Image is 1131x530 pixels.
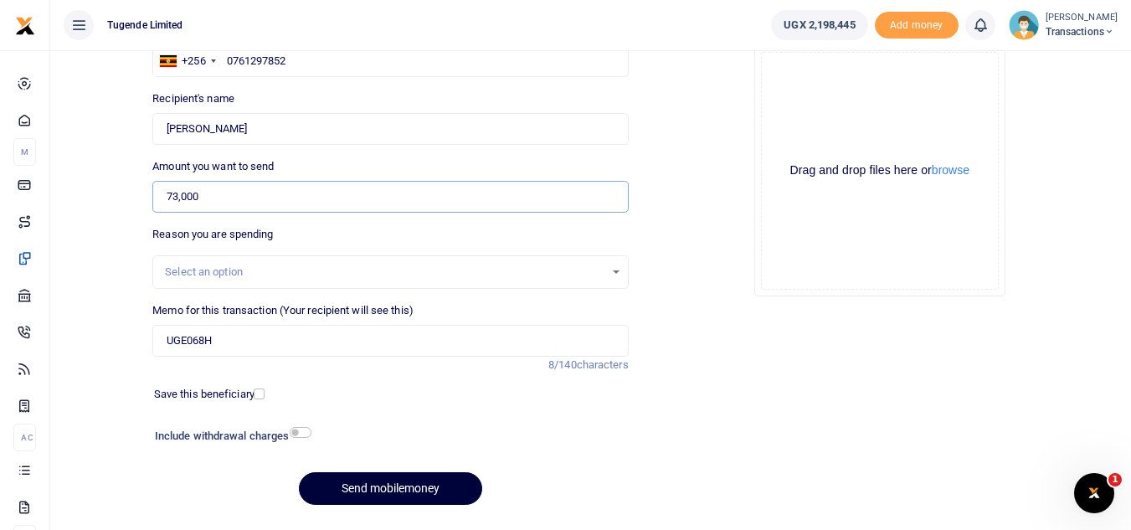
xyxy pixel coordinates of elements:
[875,12,959,39] span: Add money
[1009,10,1118,40] a: profile-user [PERSON_NAME] Transactions
[152,302,414,319] label: Memo for this transaction (Your recipient will see this)
[165,264,604,280] div: Select an option
[299,472,482,505] button: Send mobilemoney
[152,181,628,213] input: UGX
[154,386,254,403] label: Save this beneficiary
[548,358,577,371] span: 8/140
[1108,473,1122,486] span: 1
[152,90,234,107] label: Recipient's name
[182,53,205,69] div: +256
[152,113,628,145] input: Loading name...
[932,164,969,176] button: browse
[784,17,855,33] span: UGX 2,198,445
[153,46,220,76] div: Uganda: +256
[1009,10,1039,40] img: profile-user
[771,10,867,40] a: UGX 2,198,445
[875,12,959,39] li: Toup your wallet
[875,18,959,30] a: Add money
[152,45,628,77] input: Enter phone number
[15,16,35,36] img: logo-small
[100,18,190,33] span: Tugende Limited
[13,424,36,451] li: Ac
[152,226,273,243] label: Reason you are spending
[1046,24,1118,39] span: Transactions
[762,162,998,178] div: Drag and drop files here or
[754,45,1005,296] div: File Uploader
[13,138,36,166] li: M
[1074,473,1114,513] iframe: Intercom live chat
[1046,11,1118,25] small: [PERSON_NAME]
[764,10,874,40] li: Wallet ballance
[577,358,629,371] span: characters
[155,430,304,443] h6: Include withdrawal charges
[15,18,35,31] a: logo-small logo-large logo-large
[152,158,274,175] label: Amount you want to send
[152,325,628,357] input: Enter extra information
